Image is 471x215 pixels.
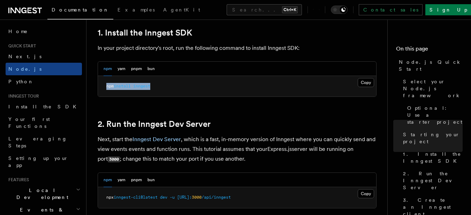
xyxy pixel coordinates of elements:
span: Node.js [8,66,41,72]
span: Quick start [6,43,36,49]
button: yarn [117,62,126,76]
a: Examples [113,2,159,19]
a: Install the SDK [6,100,82,113]
button: yarn [117,173,126,187]
a: 2. Run the Inngest Dev Server [400,167,463,194]
span: Features [6,177,29,183]
button: npm [104,173,112,187]
span: Select your Node.js framework [403,78,463,99]
span: inngest [133,84,150,89]
p: In your project directory's root, run the following command to install Inngest SDK: [98,43,377,53]
span: Leveraging Steps [8,136,67,148]
h4: On this page [396,45,463,56]
span: 3000 [192,195,202,200]
span: install [114,84,131,89]
a: Optional: Use a starter project [404,102,463,128]
button: pnpm [131,62,142,76]
a: Python [6,75,82,88]
a: Next.js [6,50,82,63]
a: Your first Functions [6,113,82,132]
span: Node.js Quick Start [399,59,463,72]
a: Leveraging Steps [6,132,82,152]
span: inngest-cli@latest [114,195,158,200]
a: Inngest Dev Server [132,136,181,143]
a: Home [6,25,82,38]
span: Local Development [6,187,76,201]
span: AgentKit [163,7,200,13]
button: Search...Ctrl+K [227,4,302,15]
span: Install the SDK [8,104,81,109]
span: npm [106,84,114,89]
span: /api/inngest [202,195,231,200]
span: Optional: Use a starter project [407,105,463,125]
button: bun [147,62,155,76]
span: Examples [117,7,155,13]
p: Next, start the , which is a fast, in-memory version of Inngest where you can quickly send and vi... [98,135,377,164]
a: Node.js Quick Start [396,56,463,75]
code: 3000 [108,156,120,162]
span: dev [160,195,167,200]
a: 1. Install the Inngest SDK [98,28,192,38]
a: 1. Install the Inngest SDK [400,148,463,167]
span: 2. Run the Inngest Dev Server [403,170,463,191]
a: AgentKit [159,2,204,19]
button: Local Development [6,184,82,204]
a: Contact sales [359,4,423,15]
span: 1. Install the Inngest SDK [403,151,463,164]
a: Starting your project [400,128,463,148]
a: Node.js [6,63,82,75]
span: Your first Functions [8,116,50,129]
button: bun [147,173,155,187]
span: Next.js [8,54,41,59]
span: Python [8,79,34,84]
span: Setting up your app [8,155,68,168]
a: 2. Run the Inngest Dev Server [98,119,211,129]
span: -u [170,195,175,200]
span: Starting your project [403,131,463,145]
kbd: Ctrl+K [282,6,298,13]
span: Documentation [52,7,109,13]
button: Toggle dark mode [331,6,348,14]
span: [URL]: [177,195,192,200]
span: Home [8,28,28,35]
button: npm [104,62,112,76]
span: Inngest tour [6,93,39,99]
button: pnpm [131,173,142,187]
a: Setting up your app [6,152,82,171]
button: Copy [358,189,374,198]
span: npx [106,195,114,200]
a: Select your Node.js framework [400,75,463,102]
a: Documentation [47,2,113,20]
button: Copy [358,78,374,87]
